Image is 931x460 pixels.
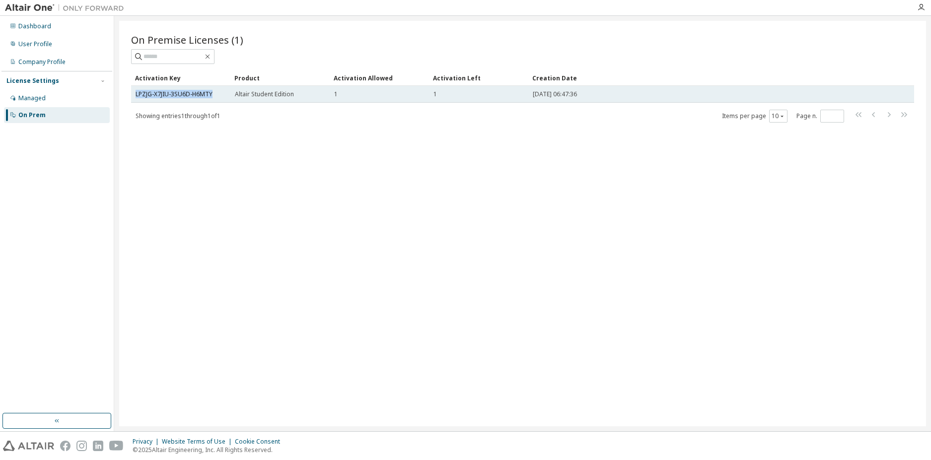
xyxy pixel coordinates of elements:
[18,111,46,119] div: On Prem
[334,70,425,86] div: Activation Allowed
[235,90,294,98] span: Altair Student Edition
[136,90,213,98] a: LPZJG-X7JIU-3SU6D-H6MTY
[133,446,286,454] p: © 2025 Altair Engineering, Inc. All Rights Reserved.
[131,33,243,47] span: On Premise Licenses (1)
[533,90,577,98] span: [DATE] 06:47:36
[18,94,46,102] div: Managed
[60,441,71,451] img: facebook.svg
[162,438,235,446] div: Website Terms of Use
[3,441,54,451] img: altair_logo.svg
[532,70,870,86] div: Creation Date
[796,110,844,123] span: Page n.
[334,90,338,98] span: 1
[433,70,524,86] div: Activation Left
[433,90,437,98] span: 1
[6,77,59,85] div: License Settings
[133,438,162,446] div: Privacy
[18,58,66,66] div: Company Profile
[76,441,87,451] img: instagram.svg
[234,70,326,86] div: Product
[136,112,220,120] span: Showing entries 1 through 1 of 1
[135,70,226,86] div: Activation Key
[93,441,103,451] img: linkedin.svg
[18,22,51,30] div: Dashboard
[18,40,52,48] div: User Profile
[5,3,129,13] img: Altair One
[722,110,788,123] span: Items per page
[109,441,124,451] img: youtube.svg
[235,438,286,446] div: Cookie Consent
[772,112,785,120] button: 10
